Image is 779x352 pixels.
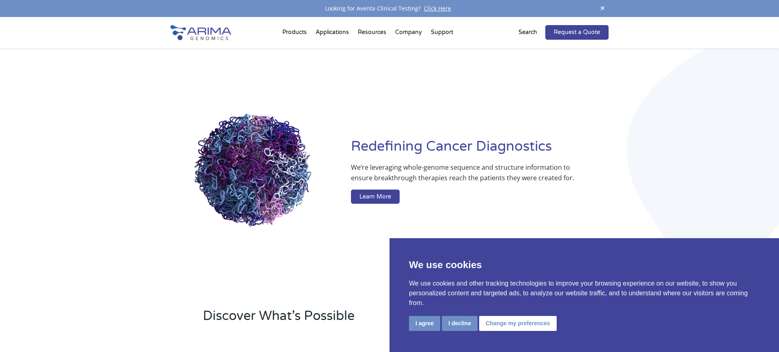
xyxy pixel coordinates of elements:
a: Request a Quote [545,25,609,40]
p: We use cookies and other tracking technologies to improve your browsing experience on our website... [409,279,760,308]
button: Change my preferences [479,316,557,331]
p: Search [519,27,537,38]
p: We use cookies [409,258,760,272]
h2: Discover What’s Possible [203,307,493,331]
a: Click Here [421,4,454,12]
img: Arima-Genomics-logo [170,25,231,40]
button: I decline [442,316,478,331]
a: Learn More [351,190,400,204]
div: Looking for Aventa Clinical Testing? [170,3,609,14]
button: I agree [409,316,440,331]
h1: Redefining Cancer Diagnostics [351,137,609,162]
